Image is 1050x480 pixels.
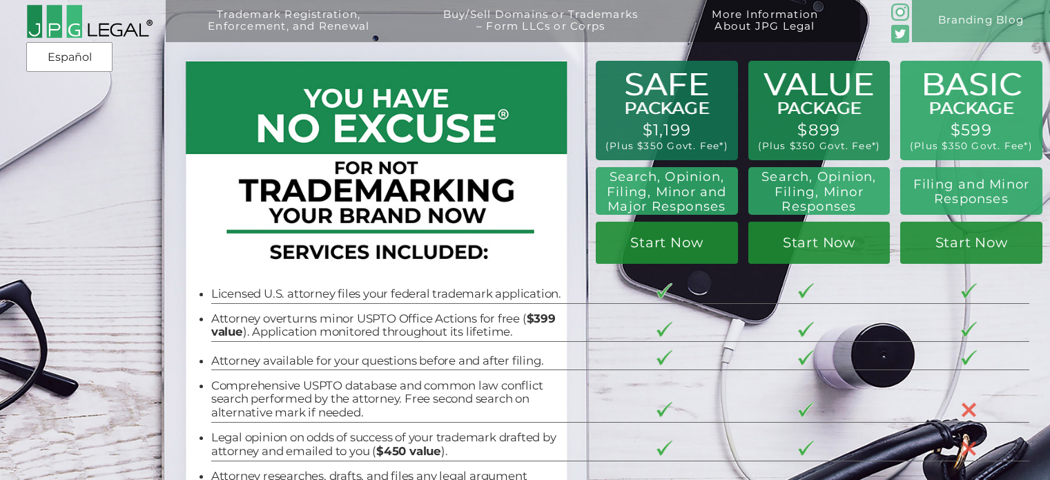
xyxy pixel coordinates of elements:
img: X-30-3.png [961,441,977,457]
img: X-30-3.png [961,402,977,418]
a: Buy/Sell Domains or Trademarks– Form LLCs or Corps [411,9,670,51]
a: More InformationAbout JPG Legal [680,9,850,51]
li: Attorney overturns minor USPTO Office Actions for free ( ). Application monitored throughout its ... [211,312,565,340]
img: checkmark-border-3.png [657,283,672,298]
img: checkmark-border-3.png [657,322,672,337]
a: Start Now [900,222,1042,263]
img: glyph-logo_May2016-green3-90.png [891,3,908,21]
li: Licensed U.S. attorney files your federal trademark application. [211,287,565,301]
h2: Filing and Minor Responses [908,177,1033,207]
b: $399 value [211,311,556,339]
a: Start Now [596,222,737,263]
h2: Search, Opinion, Filing, Minor and Major Responses [602,169,731,213]
img: checkmark-border-3.png [798,322,814,337]
img: checkmark-border-3.png [657,441,672,456]
img: 2016-logo-black-letters-3-r.png [26,4,153,39]
img: checkmark-border-3.png [961,283,977,298]
li: Attorney available for your questions before and after filing. [211,354,565,368]
h2: Search, Opinion, Filing, Minor Responses [757,169,882,213]
a: Start Now [748,222,890,263]
a: Trademark Registration,Enforcement, and Renewal [177,9,401,51]
img: checkmark-border-3.png [798,350,814,365]
li: Comprehensive USPTO database and common law conflict search performed by the attorney. Free secon... [211,379,565,420]
b: $450 value [376,444,441,458]
img: checkmark-border-3.png [961,350,977,365]
img: checkmark-border-3.png [798,441,814,456]
li: Legal opinion on odds of success of your trademark drafted by attorney and emailed to you ( ). [211,431,565,459]
img: checkmark-border-3.png [657,402,672,417]
img: checkmark-border-3.png [798,402,814,417]
a: Español [30,45,108,70]
img: checkmark-border-3.png [657,350,672,365]
img: checkmark-border-3.png [961,322,977,337]
img: checkmark-border-3.png [798,283,814,298]
img: Twitter_Social_Icon_Rounded_Square_Color-mid-green3-90.png [891,25,908,42]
